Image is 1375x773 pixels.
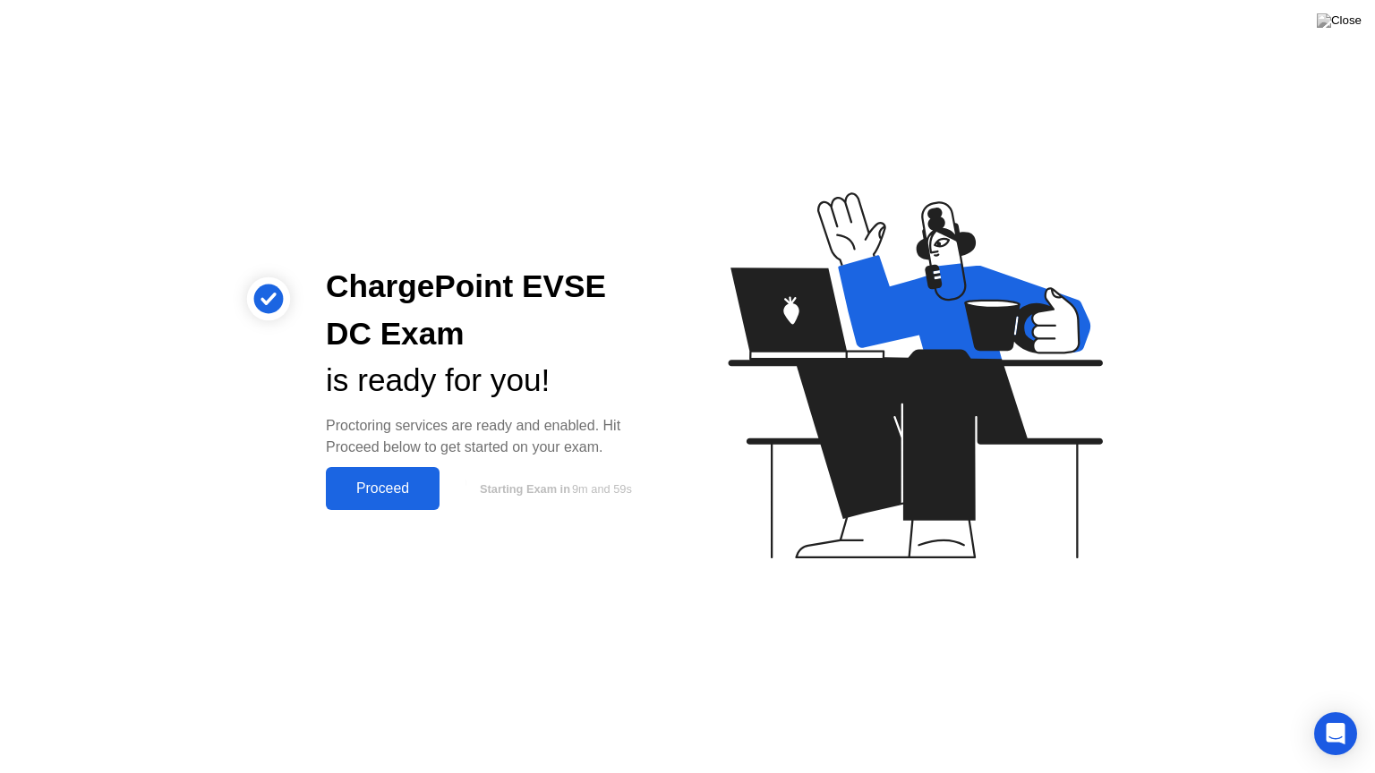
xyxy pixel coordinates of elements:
div: ChargePoint EVSE DC Exam [326,263,659,358]
div: Open Intercom Messenger [1314,712,1357,755]
img: Close [1317,13,1362,28]
div: Proceed [331,480,434,497]
div: Proctoring services are ready and enabled. Hit Proceed below to get started on your exam. [326,415,659,458]
button: Proceed [326,467,440,510]
button: Starting Exam in9m and 59s [448,471,659,505]
span: 9m and 59s [572,482,632,496]
div: is ready for you! [326,357,659,404]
